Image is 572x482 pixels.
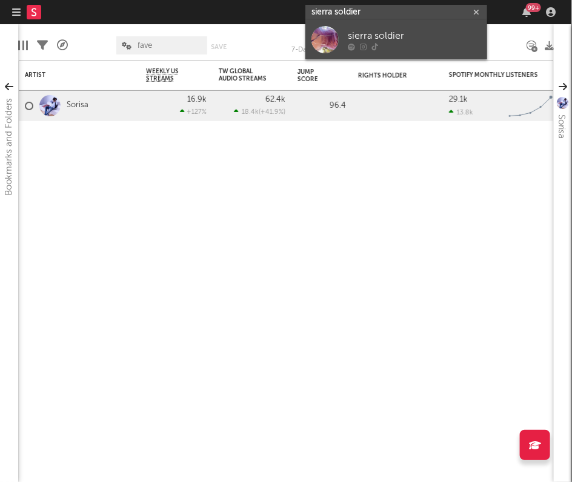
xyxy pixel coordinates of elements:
[298,68,328,83] div: Jump Score
[305,5,487,20] input: Search for artists
[57,30,68,61] div: A&R Pipeline
[449,108,473,116] div: 13.8k
[504,91,558,121] svg: Chart title
[305,20,487,59] a: sierra soldier
[180,108,207,116] div: +127 %
[187,96,207,104] div: 16.9k
[526,3,541,12] div: 99 +
[242,109,259,116] span: 18.4k
[18,30,28,61] div: Edit Columns
[265,96,285,104] div: 62.4k
[138,42,153,50] span: fave
[298,99,346,113] div: 96.4
[25,71,116,79] div: Artist
[554,114,568,139] div: Sorisa
[211,44,227,50] button: Save
[234,108,285,116] div: ( )
[2,98,16,196] div: Bookmarks and Folders
[291,30,340,61] div: 7-Day Fans Added (7-Day Fans Added)
[261,109,284,116] span: +41.9 %
[291,43,340,58] div: 7-Day Fans Added (7-Day Fans Added)
[522,7,531,17] button: 99+
[67,101,88,111] a: Sorisa
[37,30,48,61] div: Filters
[449,96,468,104] div: 29.1k
[219,68,267,82] div: TW Global Audio Streams
[348,29,481,44] div: sierra soldier
[449,71,540,79] div: Spotify Monthly Listeners
[146,68,188,82] span: Weekly US Streams
[358,72,419,79] div: Rights Holder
